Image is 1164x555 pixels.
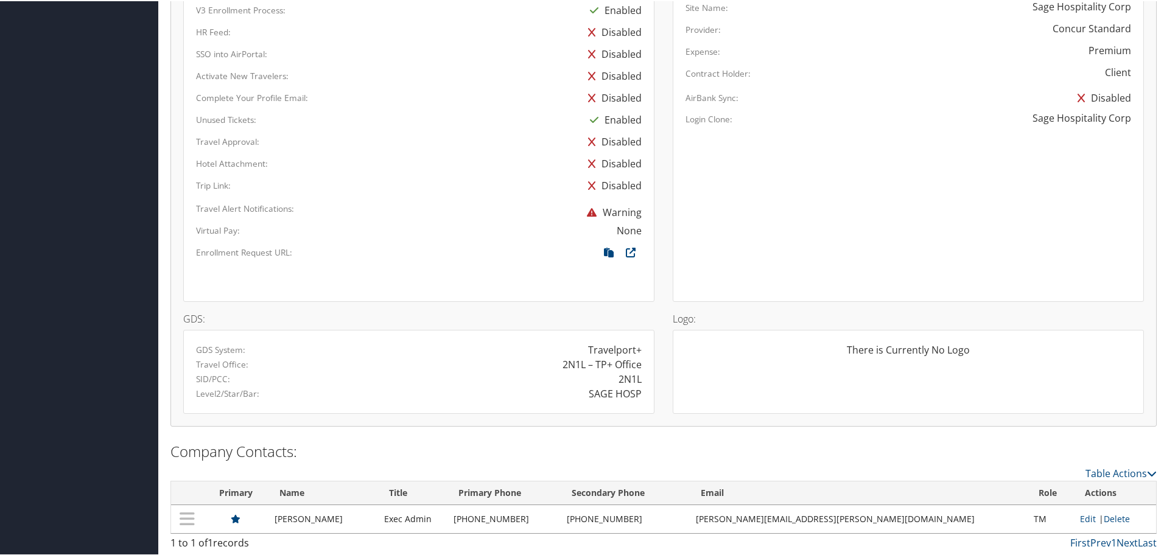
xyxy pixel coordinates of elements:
[1074,504,1156,532] td: |
[582,20,642,42] div: Disabled
[268,504,378,532] td: [PERSON_NAME]
[1028,480,1075,504] th: Role
[685,1,728,13] label: Site Name:
[1074,480,1156,504] th: Actions
[203,480,268,504] th: Primary
[183,313,654,323] h4: GDS:
[561,480,690,504] th: Secondary Phone
[170,534,404,555] div: 1 to 1 of records
[1089,42,1131,57] div: Premium
[1111,535,1117,548] a: 1
[589,385,642,400] div: SAGE HOSP
[685,112,732,124] label: Login Clone:
[447,504,561,532] td: [PHONE_NUMBER]
[268,480,378,504] th: Name
[196,245,292,257] label: Enrollment Request URL:
[588,341,642,356] div: Travelport+
[1085,466,1157,479] a: Table Actions
[619,371,642,385] div: 2N1L
[196,91,308,103] label: Complete Your Profile Email:
[582,130,642,152] div: Disabled
[685,66,751,79] label: Contract Holder:
[690,504,1028,532] td: [PERSON_NAME][EMAIL_ADDRESS][PERSON_NAME][DOMAIN_NAME]
[196,47,267,59] label: SSO into AirPortal:
[196,223,240,236] label: Virtual Pay:
[196,134,259,147] label: Travel Approval:
[1028,504,1075,532] td: TM
[196,357,248,369] label: Travel Office:
[196,3,286,15] label: V3 Enrollment Process:
[196,343,245,355] label: GDS System:
[581,204,642,218] span: Warning
[208,535,213,548] span: 1
[196,69,289,81] label: Activate New Travelers:
[1080,512,1096,523] a: Edit
[1117,535,1138,548] a: Next
[196,156,268,169] label: Hotel Attachment:
[1070,535,1090,548] a: First
[685,341,1131,366] div: There is Currently No Logo
[685,91,738,103] label: AirBank Sync:
[378,504,447,532] td: Exec Admin
[1090,535,1111,548] a: Prev
[447,480,561,504] th: Primary Phone
[561,504,690,532] td: [PHONE_NUMBER]
[378,480,447,504] th: Title
[1105,64,1131,79] div: Client
[582,64,642,86] div: Disabled
[617,222,642,237] div: None
[673,313,1144,323] h4: Logo:
[685,44,720,57] label: Expense:
[196,25,231,37] label: HR Feed:
[1138,535,1157,548] a: Last
[196,372,230,384] label: SID/PCC:
[1053,20,1131,35] div: Concur Standard
[1104,512,1130,523] a: Delete
[685,23,721,35] label: Provider:
[563,356,642,371] div: 2N1L – TP+ Office
[690,480,1028,504] th: Email
[196,113,256,125] label: Unused Tickets:
[170,440,1157,461] h2: Company Contacts:
[582,86,642,108] div: Disabled
[196,201,294,214] label: Travel Alert Notifications:
[196,386,259,399] label: Level2/Star/Bar:
[582,152,642,173] div: Disabled
[1033,110,1131,124] div: Sage Hospitality Corp
[1071,86,1131,108] div: Disabled
[584,108,642,130] div: Enabled
[582,42,642,64] div: Disabled
[582,173,642,195] div: Disabled
[196,178,231,190] label: Trip Link:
